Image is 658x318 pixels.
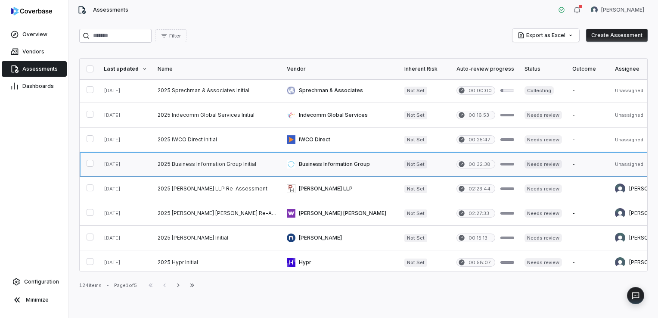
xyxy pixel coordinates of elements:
[572,65,605,72] div: Outcome
[567,201,610,226] td: -
[567,177,610,201] td: -
[11,7,52,16] img: logo-D7KZi-bG.svg
[104,65,147,72] div: Last updated
[22,31,47,38] span: Overview
[615,233,625,243] img: Madison Hull avatar
[287,65,394,72] div: Vendor
[601,6,644,13] span: [PERSON_NAME]
[22,65,58,72] span: Assessments
[22,48,44,55] span: Vendors
[404,65,446,72] div: Inherent Risk
[107,282,109,288] div: •
[22,83,54,90] span: Dashboards
[586,3,649,16] button: Travis Helton avatar[PERSON_NAME]
[615,257,625,268] img: Madison Hull avatar
[456,65,514,72] div: Auto-review progress
[591,6,598,13] img: Travis Helton avatar
[615,208,625,218] img: Isaac Mousel avatar
[169,33,181,39] span: Filter
[615,184,625,194] img: Isaac Mousel avatar
[2,27,67,42] a: Overview
[567,103,610,128] td: -
[155,29,186,42] button: Filter
[3,291,65,309] button: Minimize
[2,78,67,94] a: Dashboards
[2,44,67,59] a: Vendors
[93,6,128,13] span: Assessments
[567,250,610,275] td: -
[3,274,65,290] a: Configuration
[567,78,610,103] td: -
[567,152,610,177] td: -
[567,128,610,152] td: -
[79,282,102,289] div: 124 items
[24,278,59,285] span: Configuration
[2,61,67,77] a: Assessments
[114,282,137,289] div: Page 1 of 5
[26,296,49,303] span: Minimize
[586,29,648,42] button: Create Assessment
[567,226,610,250] td: -
[158,65,276,72] div: Name
[525,65,562,72] div: Status
[512,29,579,42] button: Export as Excel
